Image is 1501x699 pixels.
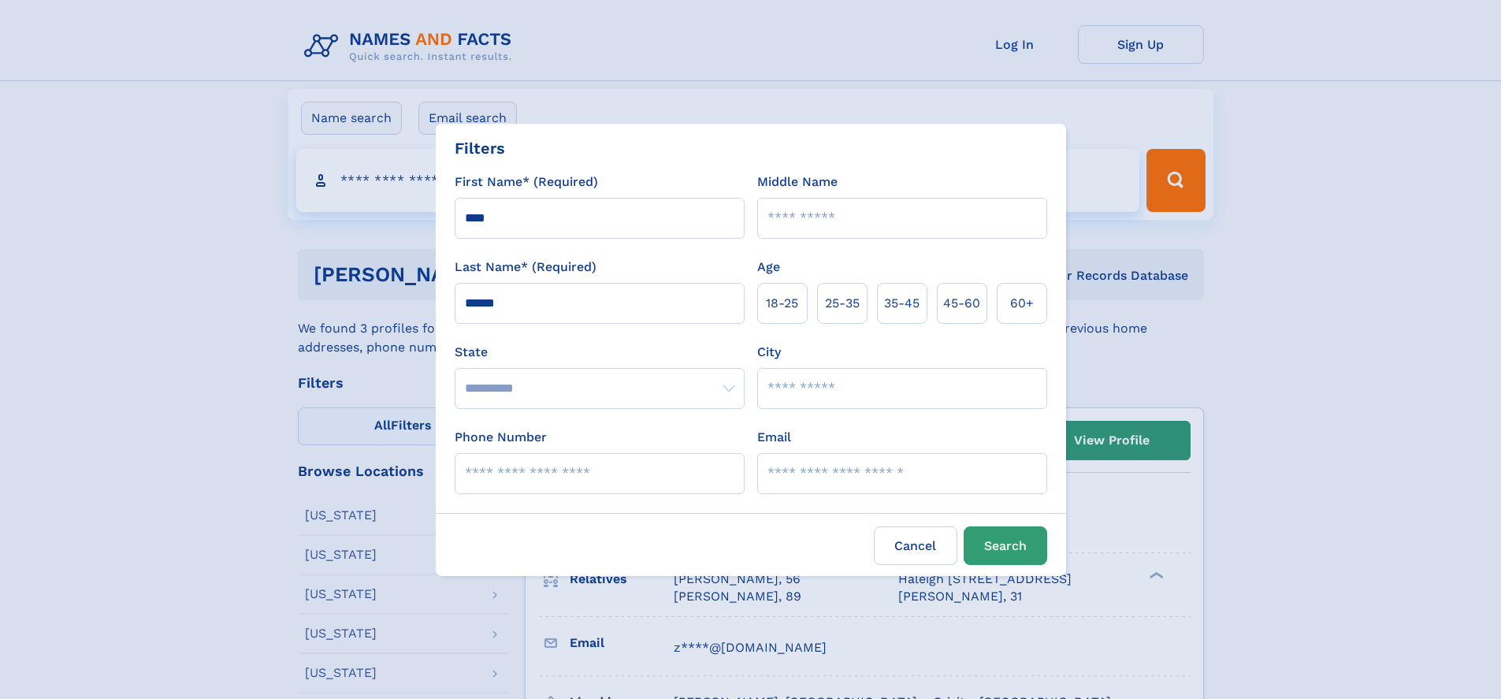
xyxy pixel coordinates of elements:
label: Cancel [874,526,957,565]
span: 25‑35 [825,294,860,313]
label: Phone Number [455,428,547,447]
button: Search [964,526,1047,565]
div: Filters [455,136,505,160]
span: 60+ [1010,294,1034,313]
label: City [757,343,781,362]
span: 45‑60 [943,294,980,313]
span: 18‑25 [766,294,798,313]
label: State [455,343,745,362]
label: Email [757,428,791,447]
label: Last Name* (Required) [455,258,596,277]
label: Age [757,258,780,277]
label: First Name* (Required) [455,173,598,191]
span: 35‑45 [884,294,920,313]
label: Middle Name [757,173,838,191]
